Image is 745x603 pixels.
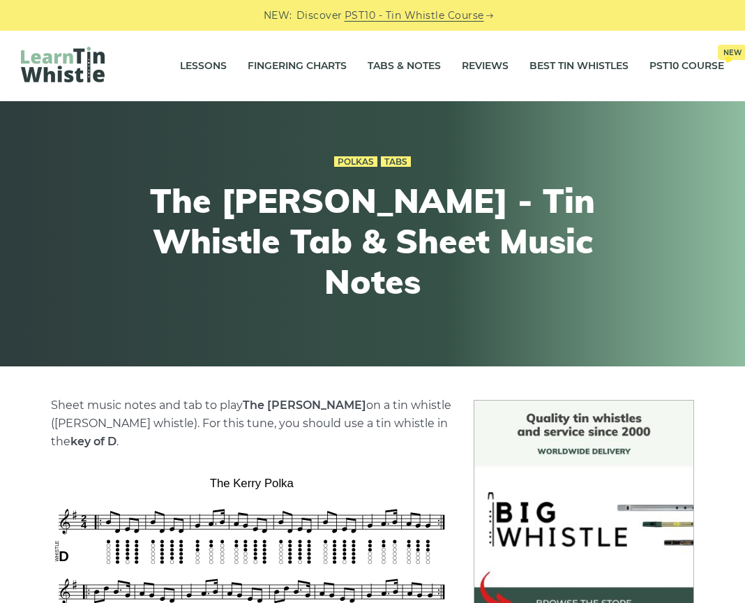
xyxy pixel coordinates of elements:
a: Reviews [462,49,509,84]
a: PST10 CourseNew [649,49,724,84]
a: Polkas [334,156,377,167]
a: Lessons [180,49,227,84]
img: LearnTinWhistle.com [21,47,105,82]
p: Sheet music notes and tab to play on a tin whistle ([PERSON_NAME] whistle). For this tune, you sh... [51,396,453,451]
strong: key of D [70,435,116,448]
h1: The [PERSON_NAME] - Tin Whistle Tab & Sheet Music Notes [116,181,629,301]
a: Fingering Charts [248,49,347,84]
strong: The [PERSON_NAME] [243,399,366,412]
a: Best Tin Whistles [529,49,629,84]
a: Tabs & Notes [368,49,441,84]
a: Tabs [381,156,411,167]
